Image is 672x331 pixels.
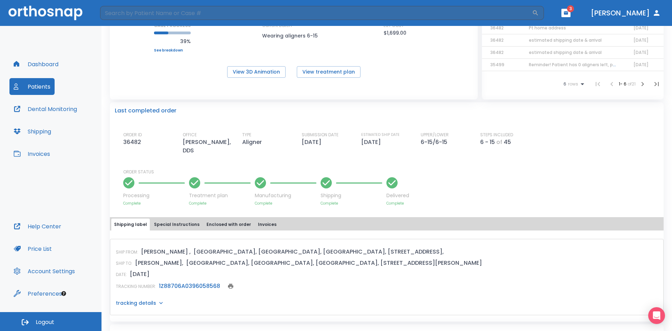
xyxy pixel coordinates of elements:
[567,5,574,12] span: 3
[9,145,54,162] button: Invoices
[9,101,81,117] button: Dental Monitoring
[9,56,63,73] button: Dashboard
[61,290,67,297] div: Tooltip anchor
[111,219,662,230] div: tabs
[183,138,242,155] p: [PERSON_NAME], DDS
[255,192,316,199] p: Manufacturing
[321,192,382,199] p: Shipping
[194,248,444,256] p: [GEOGRAPHIC_DATA], [GEOGRAPHIC_DATA], [GEOGRAPHIC_DATA], [STREET_ADDRESS],
[123,169,659,175] p: ORDER STATUS
[490,49,504,55] span: 36482
[9,218,65,235] button: Help Center
[9,240,56,257] button: Price List
[529,49,602,55] span: estimated shipping date & arrival
[116,299,156,306] p: tracking details
[496,138,502,146] p: of
[633,49,649,55] span: [DATE]
[504,138,511,146] p: 45
[135,259,183,267] p: [PERSON_NAME],
[566,82,578,87] span: rows
[9,123,55,140] button: Shipping
[633,37,649,43] span: [DATE]
[480,132,513,138] p: STEPS INCLUDED
[186,259,482,267] p: [GEOGRAPHIC_DATA], [GEOGRAPHIC_DATA], [GEOGRAPHIC_DATA], [STREET_ADDRESS][PERSON_NAME]
[9,285,66,302] button: Preferences
[189,192,251,199] p: Treatment plan
[242,138,265,146] p: Aligner
[490,37,504,43] span: 36482
[386,192,409,199] p: Delivered
[8,6,83,20] img: Orthosnap
[227,66,286,78] button: View 3D Animation
[302,132,338,138] p: SUBMISSION DATE
[321,201,382,206] p: Complete
[633,25,649,31] span: [DATE]
[151,219,202,230] button: Special Instructions
[529,62,658,68] span: Reminder! Patient has 0 aligners left, please order next set!
[130,270,149,278] p: [DATE]
[628,81,636,87] span: of 21
[116,249,138,255] p: SHIP FROM:
[154,37,191,46] p: 39%
[386,201,409,206] p: Complete
[116,283,156,290] p: TRACKING NUMBER:
[116,260,132,267] p: SHIP TO:
[490,62,504,68] span: 35499
[141,248,191,256] p: [PERSON_NAME] ,
[159,282,220,290] a: 1Z88706A0396058568
[189,201,251,206] p: Complete
[111,219,150,230] button: Shipping label
[529,25,566,31] span: Pt home address
[648,307,665,324] div: Open Intercom Messenger
[588,7,664,19] button: [PERSON_NAME]
[490,25,504,31] span: 36482
[480,138,495,146] p: 6 - 15
[9,78,55,95] button: Patients
[154,48,191,53] a: See breakdown
[255,201,316,206] p: Complete
[100,6,532,20] input: Search by Patient Name or Case #
[123,201,185,206] p: Complete
[183,132,197,138] p: OFFICE
[384,29,406,37] p: $1,699.00
[9,263,79,280] button: Account Settings
[123,192,185,199] p: Processing
[262,32,325,40] p: Wearing aligners 6-15
[115,106,176,115] p: Last completed order
[116,271,127,278] p: DATE:
[255,219,279,230] button: Invoices
[226,281,236,291] button: print
[123,132,142,138] p: ORDER ID
[563,82,566,87] span: 6
[421,138,450,146] p: 6-15/6-15
[302,138,324,146] p: [DATE]
[619,81,628,87] span: 1 - 6
[123,138,144,146] p: 36482
[633,62,649,68] span: [DATE]
[361,132,400,138] p: ESTIMATED SHIP DATE
[242,132,251,138] p: TYPE
[361,138,384,146] p: [DATE]
[297,66,360,78] button: View treatment plan
[421,132,449,138] p: UPPER/LOWER
[529,37,602,43] span: estimated shipping date & arrival
[204,219,254,230] button: Enclosed with order
[36,318,54,326] span: Logout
